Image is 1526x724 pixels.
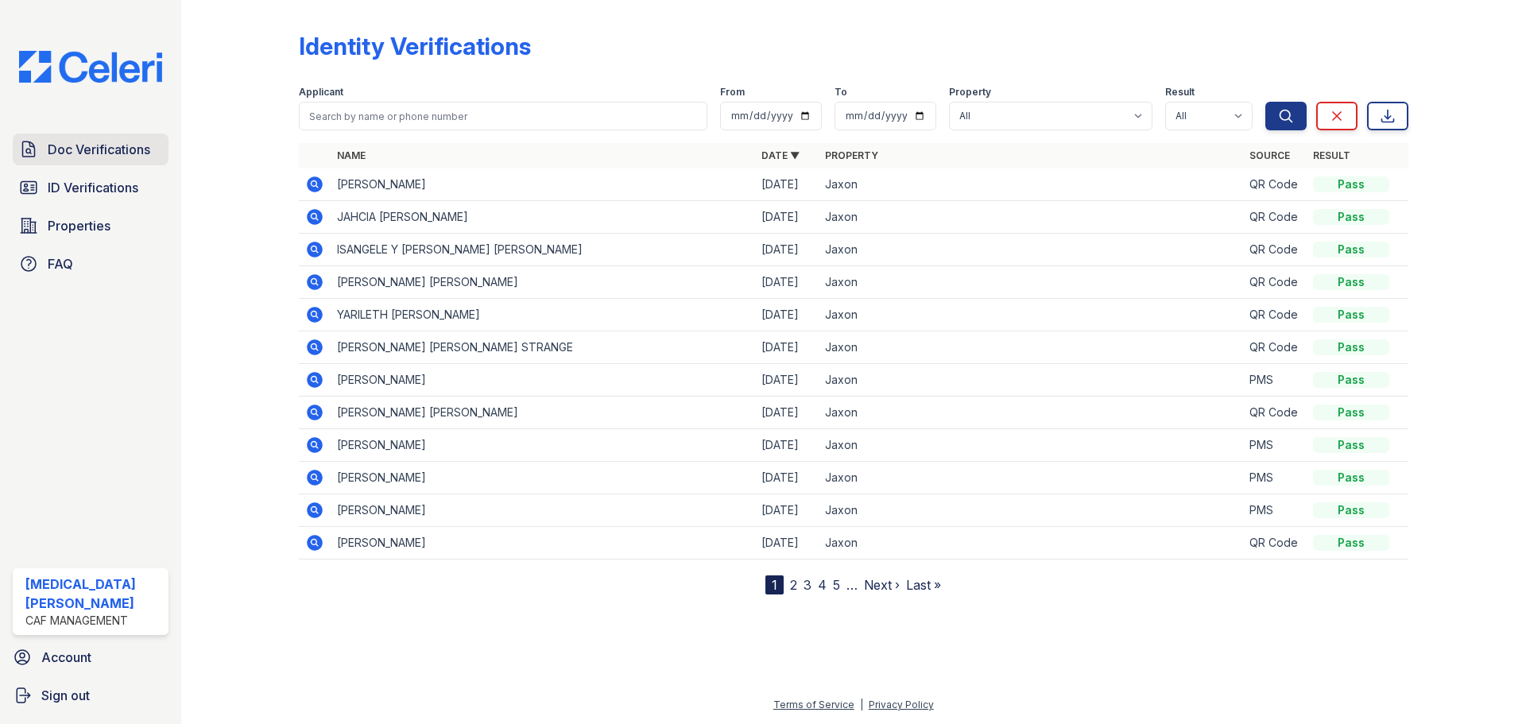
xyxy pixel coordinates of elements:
[949,86,991,99] label: Property
[1165,86,1195,99] label: Result
[13,134,168,165] a: Doc Verifications
[833,577,840,593] a: 5
[331,201,755,234] td: JAHCIA [PERSON_NAME]
[331,234,755,266] td: ISANGELE Y [PERSON_NAME] [PERSON_NAME]
[804,577,811,593] a: 3
[13,210,168,242] a: Properties
[819,397,1243,429] td: Jaxon
[835,86,847,99] label: To
[1243,299,1307,331] td: QR Code
[1243,364,1307,397] td: PMS
[1249,149,1290,161] a: Source
[331,168,755,201] td: [PERSON_NAME]
[331,527,755,559] td: [PERSON_NAME]
[1243,168,1307,201] td: QR Code
[1243,201,1307,234] td: QR Code
[755,168,819,201] td: [DATE]
[819,331,1243,364] td: Jaxon
[1243,462,1307,494] td: PMS
[869,699,934,710] a: Privacy Policy
[331,397,755,429] td: [PERSON_NAME] [PERSON_NAME]
[41,648,91,667] span: Account
[6,51,175,83] img: CE_Logo_Blue-a8612792a0a2168367f1c8372b55b34899dd931a85d93a1a3d3e32e68fde9ad4.png
[331,462,755,494] td: [PERSON_NAME]
[299,86,343,99] label: Applicant
[755,462,819,494] td: [DATE]
[790,577,797,593] a: 2
[720,86,745,99] label: From
[331,364,755,397] td: [PERSON_NAME]
[6,679,175,711] a: Sign out
[755,429,819,462] td: [DATE]
[1243,494,1307,527] td: PMS
[13,172,168,203] a: ID Verifications
[331,494,755,527] td: [PERSON_NAME]
[755,364,819,397] td: [DATE]
[1313,405,1389,420] div: Pass
[331,429,755,462] td: [PERSON_NAME]
[1313,176,1389,192] div: Pass
[755,201,819,234] td: [DATE]
[1313,372,1389,388] div: Pass
[331,266,755,299] td: [PERSON_NAME] [PERSON_NAME]
[1313,502,1389,518] div: Pass
[819,429,1243,462] td: Jaxon
[906,577,941,593] a: Last »
[819,494,1243,527] td: Jaxon
[1243,397,1307,429] td: QR Code
[825,149,878,161] a: Property
[41,686,90,705] span: Sign out
[773,699,854,710] a: Terms of Service
[1313,149,1350,161] a: Result
[755,527,819,559] td: [DATE]
[819,527,1243,559] td: Jaxon
[48,140,150,159] span: Doc Verifications
[1243,527,1307,559] td: QR Code
[761,149,800,161] a: Date ▼
[13,248,168,280] a: FAQ
[846,575,858,594] span: …
[755,234,819,266] td: [DATE]
[331,331,755,364] td: [PERSON_NAME] [PERSON_NAME] STRANGE
[765,575,784,594] div: 1
[818,577,827,593] a: 4
[755,299,819,331] td: [DATE]
[1243,266,1307,299] td: QR Code
[1313,535,1389,551] div: Pass
[755,266,819,299] td: [DATE]
[819,201,1243,234] td: Jaxon
[1243,331,1307,364] td: QR Code
[864,577,900,593] a: Next ›
[819,266,1243,299] td: Jaxon
[1313,274,1389,290] div: Pass
[755,331,819,364] td: [DATE]
[1313,470,1389,486] div: Pass
[6,641,175,673] a: Account
[299,32,531,60] div: Identity Verifications
[48,216,110,235] span: Properties
[1243,429,1307,462] td: PMS
[331,299,755,331] td: YARILETH [PERSON_NAME]
[819,168,1243,201] td: Jaxon
[819,234,1243,266] td: Jaxon
[1313,307,1389,323] div: Pass
[299,102,707,130] input: Search by name or phone number
[48,254,73,273] span: FAQ
[48,178,138,197] span: ID Verifications
[819,364,1243,397] td: Jaxon
[819,299,1243,331] td: Jaxon
[1313,339,1389,355] div: Pass
[1313,437,1389,453] div: Pass
[1313,242,1389,257] div: Pass
[755,397,819,429] td: [DATE]
[337,149,366,161] a: Name
[25,613,162,629] div: CAF Management
[860,699,863,710] div: |
[819,462,1243,494] td: Jaxon
[1313,209,1389,225] div: Pass
[1243,234,1307,266] td: QR Code
[25,575,162,613] div: [MEDICAL_DATA][PERSON_NAME]
[755,494,819,527] td: [DATE]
